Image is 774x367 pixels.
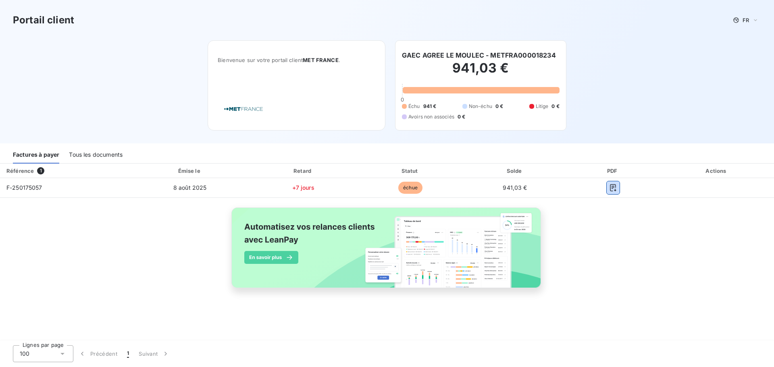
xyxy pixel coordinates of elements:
[20,350,29,358] span: 100
[251,167,356,175] div: Retard
[69,147,123,164] div: Tous les documents
[37,167,44,174] span: 1
[401,96,404,103] span: 0
[402,60,560,84] h2: 941,03 €
[568,167,658,175] div: PDF
[122,345,134,362] button: 1
[13,147,59,164] div: Factures à payer
[73,345,122,362] button: Précédent
[398,182,422,194] span: échue
[402,50,556,60] h6: GAEC AGREE LE MOULEC - METFRA000018234
[13,13,74,27] h3: Portail client
[6,184,42,191] span: F-250175057
[465,167,565,175] div: Solde
[359,167,462,175] div: Statut
[743,17,749,23] span: FR
[173,184,207,191] span: 8 août 2025
[408,113,454,120] span: Avoirs non associés
[423,103,437,110] span: 941 €
[551,103,559,110] span: 0 €
[495,103,503,110] span: 0 €
[218,97,269,120] img: Company logo
[303,57,339,63] span: MET FRANCE
[127,350,129,358] span: 1
[661,167,772,175] div: Actions
[458,113,465,120] span: 0 €
[133,167,248,175] div: Émise le
[536,103,549,110] span: Litige
[408,103,420,110] span: Échu
[503,184,527,191] span: 941,03 €
[134,345,175,362] button: Suivant
[469,103,492,110] span: Non-échu
[224,203,550,302] img: banner
[218,57,375,63] span: Bienvenue sur votre portail client .
[6,168,34,174] div: Référence
[292,184,314,191] span: +7 jours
